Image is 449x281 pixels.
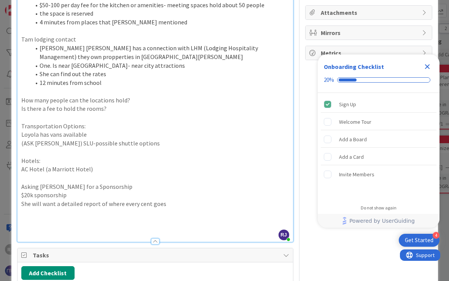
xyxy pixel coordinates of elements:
[421,61,433,73] div: Close Checklist
[318,214,439,228] div: Footer
[321,48,418,57] span: Metrics
[321,148,436,165] div: Add a Card is incomplete.
[21,182,289,191] p: Asking [PERSON_NAME] for a Sponsorship
[21,191,289,200] p: $20k sponsorship
[321,28,418,37] span: Mirrors
[321,131,436,148] div: Add a Board is incomplete.
[433,232,439,239] div: 4
[318,54,439,228] div: Checklist Container
[321,8,418,17] span: Attachments
[321,113,436,130] div: Welcome Tour is incomplete.
[349,216,415,225] span: Powered by UserGuiding
[324,62,384,71] div: Onboarding Checklist
[324,77,433,83] div: Checklist progress: 20%
[16,1,35,10] span: Support
[21,35,289,44] p: Tam lodging contact
[30,78,289,87] li: 12 minutes from school
[321,96,436,113] div: Sign Up is complete.
[21,96,289,105] p: How many people can the locations hold?
[21,200,289,208] p: She will want a detailed report of where every cent goes
[339,117,371,126] div: Welcome Tour
[405,236,433,244] div: Get Started
[21,266,75,280] button: Add Checklist
[339,135,367,144] div: Add a Board
[21,165,289,174] p: AC Hotel (a Marriott Hotel)
[33,251,279,260] span: Tasks
[399,234,439,247] div: Open Get Started checklist, remaining modules: 4
[21,104,289,113] p: Is there a fee to hold the rooms?
[339,170,374,179] div: Invite Members
[30,70,289,78] li: She can find out the rates
[30,61,289,70] li: One. Is near [GEOGRAPHIC_DATA]- near city attractions
[30,9,289,18] li: the space is reserved
[30,18,289,27] li: 4 minutes from places that [PERSON_NAME] mentioned
[21,139,289,148] p: (ASK [PERSON_NAME]) SLU-possible shuttle options
[324,77,334,83] div: 20%
[21,122,289,131] p: Transportation Options:
[21,156,289,165] p: Hotels:
[30,1,289,10] li: $50-100 per day fee for the kitchen or amenities- meeting spaces hold about 50 people
[339,100,356,109] div: Sign Up
[21,130,289,139] p: Loyola has vans available
[339,152,364,161] div: Add a Card
[30,44,289,61] li: [PERSON_NAME] [PERSON_NAME] has a connection with LHM (Lodging Hospitality Management) they own p...
[321,166,436,183] div: Invite Members is incomplete.
[361,205,396,211] div: Do not show again
[322,214,436,228] a: Powered by UserGuiding
[318,93,439,200] div: Checklist items
[279,230,289,240] span: RJ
